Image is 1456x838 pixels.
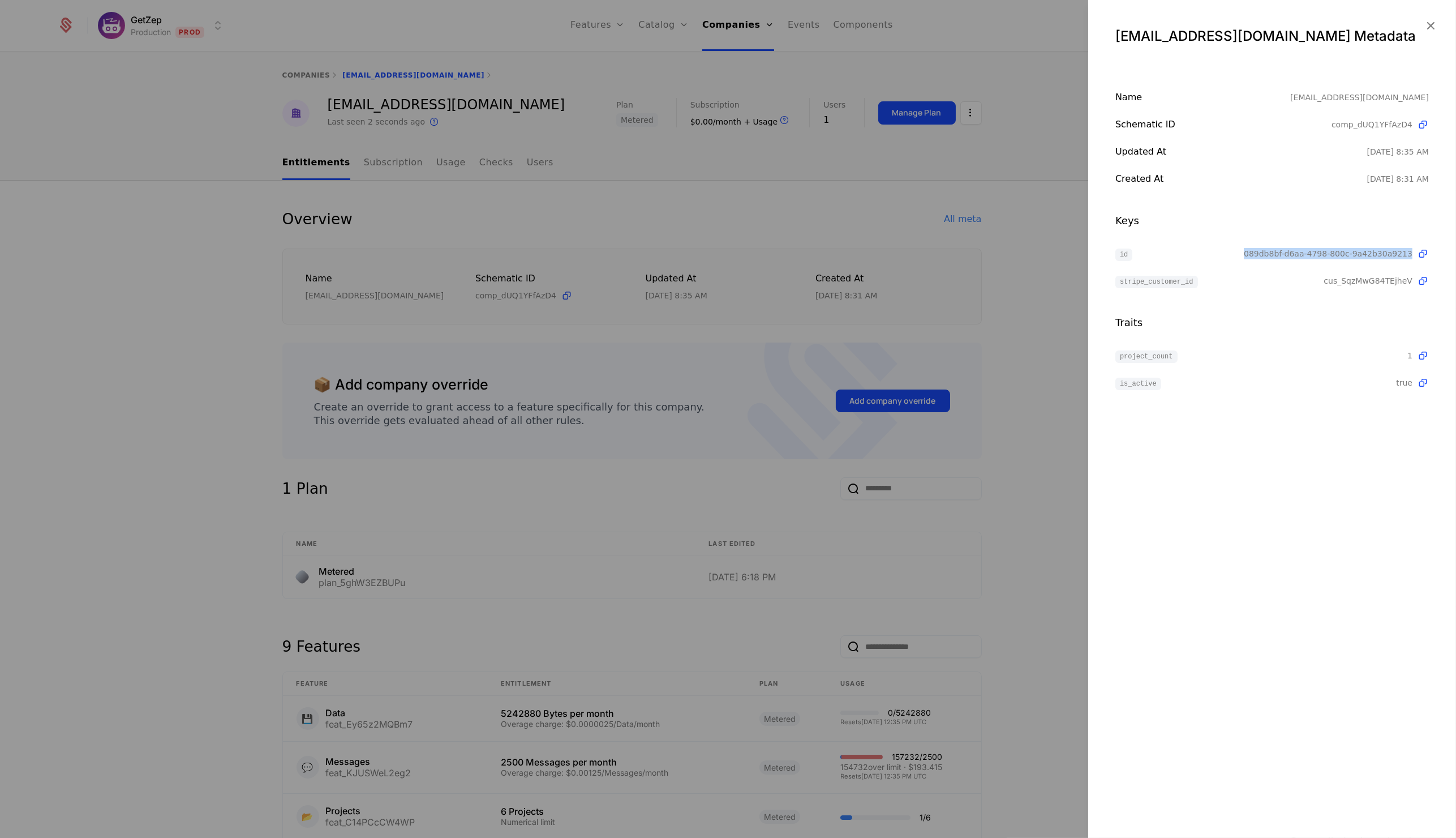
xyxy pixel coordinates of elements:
[1115,213,1429,229] div: Keys
[1115,145,1367,159] div: Updated at
[1396,377,1412,388] span: true
[1115,350,1178,363] span: project_count
[1367,146,1429,157] div: 8/12/25, 8:35 AM
[1332,119,1412,130] span: comp_dUQ1YFfAzD4
[1290,91,1429,104] div: [EMAIL_ADDRESS][DOMAIN_NAME]
[1115,249,1132,261] span: id
[1115,378,1161,390] span: is_active
[1324,275,1412,287] span: cus_SqzMwG84TEjheV
[1115,91,1290,104] div: Name
[1115,315,1429,331] div: Traits
[1115,172,1367,186] div: Created at
[1115,118,1332,131] div: Schematic ID
[1115,276,1198,288] span: stripe_customer_id
[1244,248,1412,259] span: 089db8bf-d6aa-4798-800c-9a42b30a9213
[1367,173,1429,185] div: 8/12/25, 8:31 AM
[1115,27,1429,45] div: [EMAIL_ADDRESS][DOMAIN_NAME] Metadata
[1407,350,1412,361] span: 1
